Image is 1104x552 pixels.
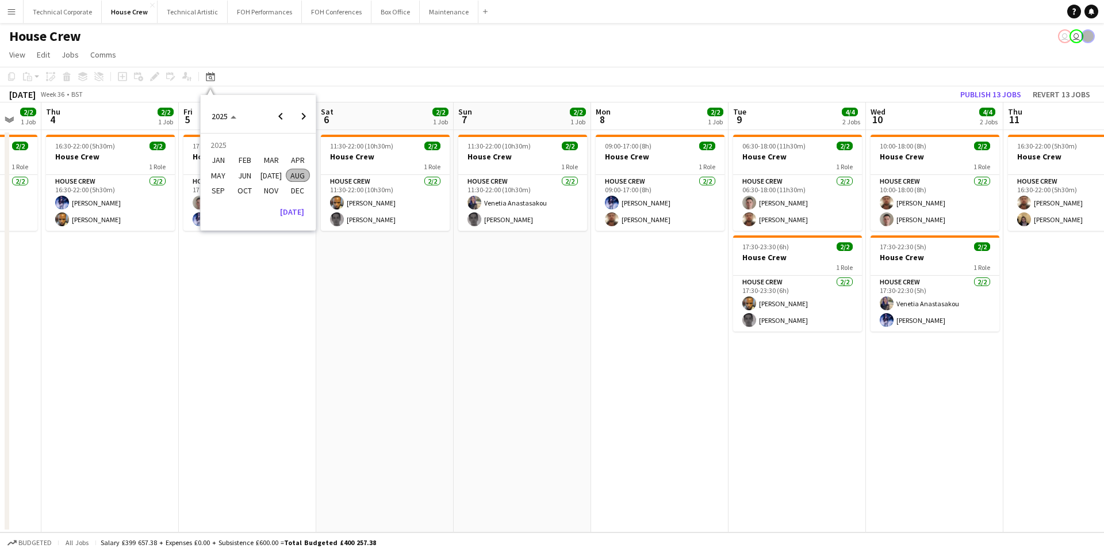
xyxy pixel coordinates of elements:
span: 1 Role [973,263,990,272]
div: 11:30-22:00 (10h30m)2/2House Crew1 RoleHouse Crew2/211:30-22:00 (10h30m)[PERSON_NAME][PERSON_NAME] [321,135,450,231]
span: Total Budgeted £400 257.38 [284,538,376,547]
app-card-role: House Crew2/216:30-22:00 (5h30m)[PERSON_NAME][PERSON_NAME] [46,175,175,231]
div: 1 Job [158,117,173,126]
a: Comms [86,47,121,62]
span: 5 [182,113,193,126]
app-job-card: 16:30-22:00 (5h30m)2/2House Crew1 RoleHouse Crew2/216:30-22:00 (5h30m)[PERSON_NAME][PERSON_NAME] [46,135,175,231]
button: FOH Performances [228,1,302,23]
span: 2/2 [432,108,448,116]
span: 09:00-17:00 (8h) [605,142,651,150]
span: 16:30-22:00 (5h30m) [1017,142,1077,150]
span: JAN [206,154,230,167]
span: OCT [233,184,256,197]
button: Box Office [371,1,420,23]
span: 8 [594,113,611,126]
app-job-card: 10:00-18:00 (8h)2/2House Crew1 RoleHouse Crew2/210:00-18:00 (8h)[PERSON_NAME][PERSON_NAME] [871,135,999,231]
button: August 2025 [285,168,311,183]
span: 17:30-23:30 (6h) [742,242,789,251]
div: BST [71,90,83,98]
span: Edit [37,50,50,60]
app-job-card: 06:30-18:00 (11h30m)2/2House Crew1 RoleHouse Crew2/206:30-18:00 (11h30m)[PERSON_NAME][PERSON_NAME] [733,135,862,231]
div: 09:00-17:00 (8h)2/2House Crew1 RoleHouse Crew2/209:00-17:00 (8h)[PERSON_NAME][PERSON_NAME] [596,135,724,231]
span: 1 Role [424,162,440,171]
span: 2/2 [699,142,715,150]
button: Maintenance [420,1,478,23]
div: [DATE] [9,89,36,100]
app-user-avatar: Gabrielle Barr [1081,29,1095,43]
button: June 2025 [232,168,258,183]
span: 4/4 [842,108,858,116]
app-card-role: House Crew2/209:00-17:00 (8h)[PERSON_NAME][PERSON_NAME] [596,175,724,231]
button: January 2025 [205,153,232,167]
td: 2025 [205,138,311,153]
span: View [9,50,25,60]
span: Tue [733,106,746,117]
span: 1 Role [561,162,578,171]
h3: House Crew [871,151,999,162]
span: 2/2 [20,108,36,116]
button: March 2025 [258,153,285,167]
button: November 2025 [258,183,285,198]
span: 6 [319,113,333,126]
app-user-avatar: Liveforce Admin [1069,29,1083,43]
span: 2/2 [562,142,578,150]
span: 17:30-22:00 (4h30m) [193,142,252,150]
div: 1 Job [708,117,723,126]
span: 1 Role [11,162,28,171]
span: 2/2 [974,242,990,251]
div: 1 Job [433,117,448,126]
span: SEP [206,184,230,197]
span: Mon [596,106,611,117]
app-job-card: 17:30-23:30 (6h)2/2House Crew1 RoleHouse Crew2/217:30-23:30 (6h)[PERSON_NAME][PERSON_NAME] [733,235,862,332]
span: 4/4 [979,108,995,116]
span: APR [286,154,309,167]
div: 2 Jobs [980,117,998,126]
app-user-avatar: Sally PERM Pochciol [1058,29,1072,43]
span: 2025 [212,111,228,121]
span: 2/2 [158,108,174,116]
span: 10 [869,113,885,126]
span: 17:30-22:30 (5h) [880,242,926,251]
app-card-role: House Crew2/217:30-23:30 (6h)[PERSON_NAME][PERSON_NAME] [733,276,862,332]
span: Sun [458,106,472,117]
app-job-card: 17:30-22:00 (4h30m)2/2House Crew1 RoleHouse Crew2/217:30-22:00 (4h30m)[PERSON_NAME][PERSON_NAME] [183,135,312,231]
button: House Crew [102,1,158,23]
button: Revert 13 jobs [1028,87,1095,102]
button: May 2025 [205,168,232,183]
h3: House Crew [733,151,862,162]
span: Fri [183,106,193,117]
span: 2/2 [974,142,990,150]
span: 2/2 [707,108,723,116]
span: Budgeted [18,539,52,547]
span: 2/2 [149,142,166,150]
app-card-role: House Crew2/211:30-22:00 (10h30m)[PERSON_NAME][PERSON_NAME] [321,175,450,231]
span: 1 Role [836,162,853,171]
app-job-card: 17:30-22:30 (5h)2/2House Crew1 RoleHouse Crew2/217:30-22:30 (5h)Venetia Anastasakou[PERSON_NAME] [871,235,999,332]
span: Week 36 [38,90,67,98]
span: MAR [259,154,283,167]
app-card-role: House Crew2/206:30-18:00 (11h30m)[PERSON_NAME][PERSON_NAME] [733,175,862,231]
div: 1 Job [570,117,585,126]
h3: House Crew [458,151,587,162]
span: NOV [259,184,283,197]
button: Technical Artistic [158,1,228,23]
span: 16:30-22:00 (5h30m) [55,142,115,150]
button: February 2025 [232,153,258,167]
span: 2/2 [837,142,853,150]
span: All jobs [63,538,91,547]
app-job-card: 11:30-22:00 (10h30m)2/2House Crew1 RoleHouse Crew2/211:30-22:00 (10h30m)Venetia Anastasakou[PERSO... [458,135,587,231]
app-card-role: House Crew2/217:30-22:30 (5h)Venetia Anastasakou[PERSON_NAME] [871,276,999,332]
span: Thu [46,106,60,117]
span: Comms [90,50,116,60]
span: 11:30-22:00 (10h30m) [330,142,393,150]
span: 2/2 [12,142,28,150]
span: 9 [731,113,746,126]
button: April 2025 [285,153,311,167]
span: JUN [233,169,256,182]
span: 7 [457,113,472,126]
